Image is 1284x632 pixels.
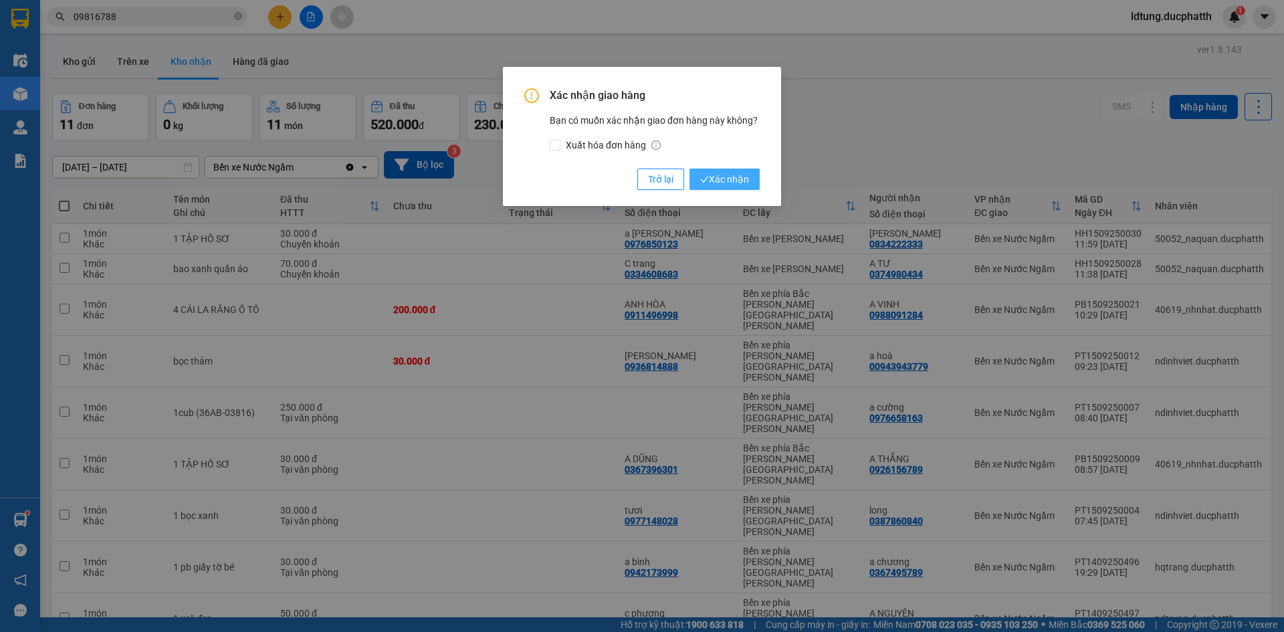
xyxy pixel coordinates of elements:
[524,88,539,103] span: exclamation-circle
[560,138,666,152] span: Xuất hóa đơn hàng
[550,88,760,103] span: Xác nhận giao hàng
[637,169,684,190] button: Trở lại
[689,169,760,190] button: checkXác nhận
[550,113,760,152] div: Bạn có muốn xác nhận giao đơn hàng này không?
[648,172,673,187] span: Trở lại
[651,140,661,150] span: info-circle
[700,172,749,187] span: Xác nhận
[700,175,709,184] span: check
